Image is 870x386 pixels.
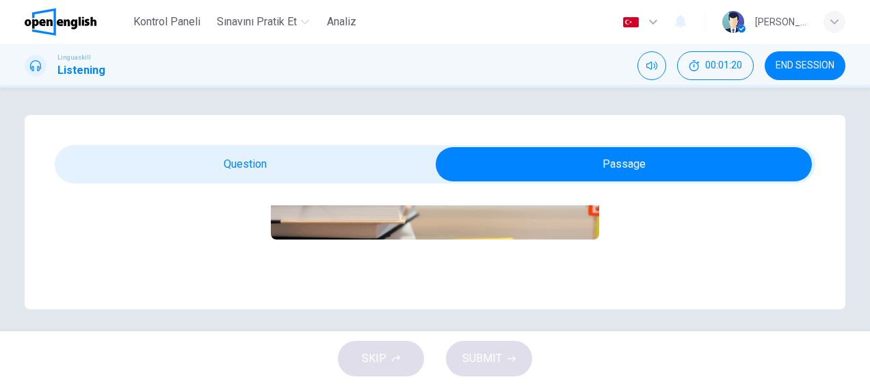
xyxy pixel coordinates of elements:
[320,10,364,34] button: Analiz
[677,51,754,80] div: Hide
[25,8,128,36] a: OpenEnglish logo
[637,51,666,80] div: Mute
[57,53,91,62] span: Linguaskill
[128,10,206,34] button: Kontrol Paneli
[25,8,96,36] img: OpenEnglish logo
[57,62,105,79] h1: Listening
[133,14,200,30] span: Kontrol Paneli
[705,60,742,71] span: 00:01:20
[722,11,744,33] img: Profile picture
[217,14,297,30] span: Sınavını Pratik Et
[677,51,754,80] button: 00:01:20
[776,60,834,71] span: END SESSION
[765,51,845,80] button: END SESSION
[327,14,356,30] span: Analiz
[755,14,807,30] div: [PERSON_NAME]
[211,10,315,34] button: Sınavını Pratik Et
[622,17,640,27] img: tr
